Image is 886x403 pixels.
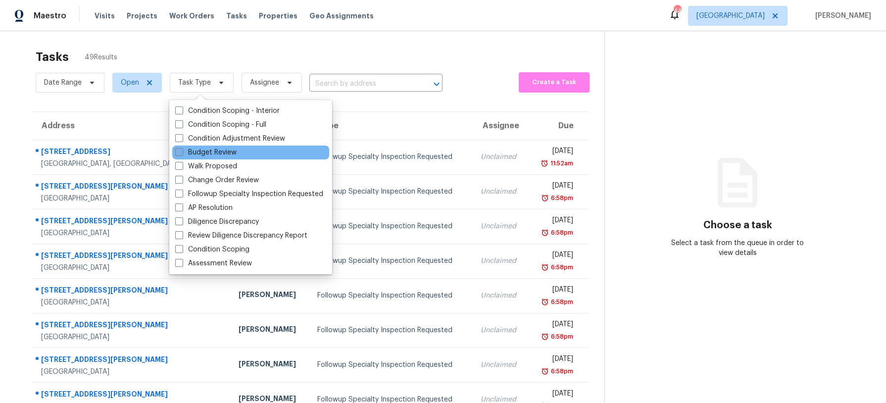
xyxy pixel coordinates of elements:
div: [DATE] [536,389,573,401]
div: Followup Specialty Inspection Requested [317,360,464,370]
span: Date Range [44,78,82,88]
div: Unclaimed [481,187,520,197]
label: Budget Review [175,148,237,157]
h3: Choose a task [703,220,772,230]
div: [DATE] [536,215,573,228]
img: Overdue Alarm Icon [541,262,549,272]
label: Condition Scoping [175,245,249,254]
div: Unclaimed [481,221,520,231]
div: Followup Specialty Inspection Requested [317,256,464,266]
div: 6:58pm [549,366,573,376]
div: [DATE] [536,285,573,297]
div: Unclaimed [481,256,520,266]
div: [STREET_ADDRESS] [41,147,223,159]
div: Followup Specialty Inspection Requested [317,152,464,162]
label: AP Resolution [175,203,233,213]
div: [STREET_ADDRESS][PERSON_NAME] [41,320,223,332]
label: Followup Specialty Inspection Requested [175,189,323,199]
div: 6:58pm [549,262,573,272]
h2: Tasks [36,52,69,62]
div: [STREET_ADDRESS][PERSON_NAME] [41,251,223,263]
span: Geo Assignments [309,11,374,21]
span: Open [121,78,139,88]
div: [GEOGRAPHIC_DATA] [41,298,223,307]
th: Address [32,112,231,140]
label: Review Diligence Discrepancy Report [175,231,307,241]
div: 6:58pm [549,228,573,238]
label: Change Order Review [175,175,259,185]
img: Overdue Alarm Icon [541,193,549,203]
span: Projects [127,11,157,21]
span: [GEOGRAPHIC_DATA] [696,11,765,21]
div: [GEOGRAPHIC_DATA], [GEOGRAPHIC_DATA], 75067 [41,159,223,169]
div: [STREET_ADDRESS][PERSON_NAME] [41,216,223,228]
div: 6:58pm [549,297,573,307]
button: Create a Task [519,72,590,93]
div: 11:52am [548,158,573,168]
th: Type [309,112,472,140]
th: Due [528,112,589,140]
label: Diligence Discrepancy [175,217,259,227]
span: 49 Results [85,52,117,62]
div: [STREET_ADDRESS][PERSON_NAME] [41,354,223,367]
span: Visits [95,11,115,21]
div: 6:58pm [549,193,573,203]
div: Followup Specialty Inspection Requested [317,187,464,197]
div: [DATE] [536,354,573,366]
div: [GEOGRAPHIC_DATA] [41,228,223,238]
div: Followup Specialty Inspection Requested [317,325,464,335]
label: Condition Adjustment Review [175,134,285,144]
button: Open [430,77,443,91]
div: [GEOGRAPHIC_DATA] [41,332,223,342]
span: Create a Task [524,77,585,88]
span: Properties [259,11,297,21]
div: 6:58pm [549,332,573,342]
div: Followup Specialty Inspection Requested [317,221,464,231]
div: 44 [674,6,681,16]
label: Assessment Review [175,258,252,268]
img: Overdue Alarm Icon [541,297,549,307]
div: Unclaimed [481,152,520,162]
div: Unclaimed [481,291,520,301]
span: Tasks [226,12,247,19]
span: Assignee [250,78,279,88]
div: [PERSON_NAME] [239,290,302,302]
div: [GEOGRAPHIC_DATA] [41,194,223,203]
div: Followup Specialty Inspection Requested [317,291,464,301]
span: Work Orders [169,11,214,21]
div: [DATE] [536,146,573,158]
img: Overdue Alarm Icon [541,366,549,376]
img: Overdue Alarm Icon [541,158,548,168]
div: Unclaimed [481,360,520,370]
div: Unclaimed [481,325,520,335]
div: [DATE] [536,250,573,262]
div: [DATE] [536,181,573,193]
div: [DATE] [536,319,573,332]
label: Walk Proposed [175,161,237,171]
div: [GEOGRAPHIC_DATA] [41,263,223,273]
th: Assignee [473,112,528,140]
span: Task Type [178,78,211,88]
span: Maestro [34,11,66,21]
div: [PERSON_NAME] [239,359,302,371]
div: [GEOGRAPHIC_DATA] [41,367,223,377]
label: Condition Scoping - Full [175,120,266,130]
input: Search by address [309,76,415,92]
span: [PERSON_NAME] [811,11,871,21]
div: Select a task from the queue in order to view details [671,238,804,258]
div: [PERSON_NAME] [239,324,302,337]
label: Condition Scoping - Interior [175,106,280,116]
img: Overdue Alarm Icon [541,228,549,238]
div: [STREET_ADDRESS][PERSON_NAME] [41,389,223,402]
div: [STREET_ADDRESS][PERSON_NAME] [41,285,223,298]
div: [STREET_ADDRESS][PERSON_NAME] [41,181,223,194]
img: Overdue Alarm Icon [541,332,549,342]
